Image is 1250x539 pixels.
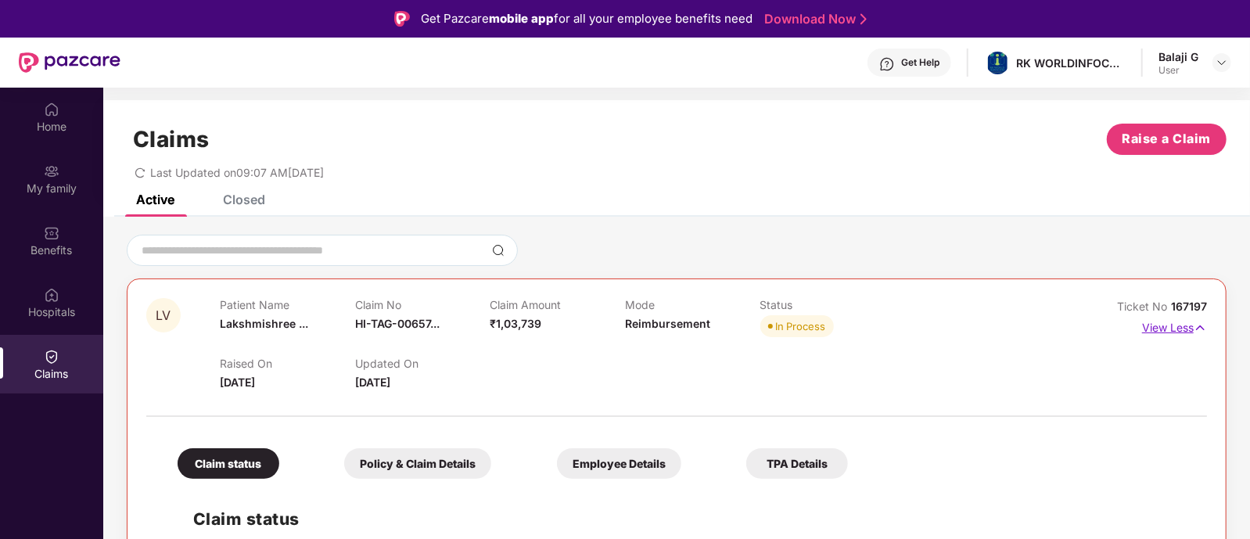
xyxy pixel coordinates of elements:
[150,166,324,179] span: Last Updated on 09:07 AM[DATE]
[490,317,541,330] span: ₹1,03,739
[136,192,174,207] div: Active
[44,349,59,365] img: svg+xml;base64,PHN2ZyBpZD0iQ2xhaW0iIHhtbG5zPSJodHRwOi8vd3d3LnczLm9yZy8yMDAwL3N2ZyIgd2lkdGg9IjIwIi...
[492,244,505,257] img: svg+xml;base64,PHN2ZyBpZD0iU2VhcmNoLTMyeDMyIiB4bWxucz0iaHR0cDovL3d3dy53My5vcmcvMjAwMC9zdmciIHdpZH...
[1122,129,1212,149] span: Raise a Claim
[746,448,848,479] div: TPA Details
[178,448,279,479] div: Claim status
[44,287,59,303] img: svg+xml;base64,PHN2ZyBpZD0iSG9zcGl0YWxzIiB4bWxucz0iaHR0cDovL3d3dy53My5vcmcvMjAwMC9zdmciIHdpZHRoPS...
[1194,319,1207,336] img: svg+xml;base64,PHN2ZyB4bWxucz0iaHR0cDovL3d3dy53My5vcmcvMjAwMC9zdmciIHdpZHRoPSIxNyIgaGVpZ2h0PSIxNy...
[1158,64,1198,77] div: User
[490,298,625,311] p: Claim Amount
[44,102,59,117] img: svg+xml;base64,PHN2ZyBpZD0iSG9tZSIgeG1sbnM9Imh0dHA6Ly93d3cudzMub3JnLzIwMDAvc3ZnIiB3aWR0aD0iMjAiIG...
[193,506,1191,532] h2: Claim status
[220,298,355,311] p: Patient Name
[344,448,491,479] div: Policy & Claim Details
[489,11,554,26] strong: mobile app
[223,192,265,207] div: Closed
[557,448,681,479] div: Employee Details
[764,11,862,27] a: Download Now
[1117,300,1171,313] span: Ticket No
[19,52,120,73] img: New Pazcare Logo
[394,11,410,27] img: Logo
[220,317,308,330] span: Lakshmishree ...
[135,166,145,179] span: redo
[220,376,255,389] span: [DATE]
[776,318,826,334] div: In Process
[1216,56,1228,69] img: svg+xml;base64,PHN2ZyBpZD0iRHJvcGRvd24tMzJ4MzIiIHhtbG5zPSJodHRwOi8vd3d3LnczLm9yZy8yMDAwL3N2ZyIgd2...
[1016,56,1126,70] div: RK WORLDINFOCOM PRIVATE LIMITED
[355,298,490,311] p: Claim No
[156,309,171,322] span: LV
[355,317,440,330] span: HI-TAG-00657...
[860,11,867,27] img: Stroke
[220,357,355,370] p: Raised On
[625,298,760,311] p: Mode
[901,56,939,69] div: Get Help
[44,225,59,241] img: svg+xml;base64,PHN2ZyBpZD0iQmVuZWZpdHMiIHhtbG5zPSJodHRwOi8vd3d3LnczLm9yZy8yMDAwL3N2ZyIgd2lkdGg9Ij...
[986,52,1009,74] img: whatsapp%20image%202024-01-05%20at%2011.24.52%20am.jpeg
[1158,49,1198,64] div: Balaji G
[625,317,710,330] span: Reimbursement
[879,56,895,72] img: svg+xml;base64,PHN2ZyBpZD0iSGVscC0zMngzMiIgeG1sbnM9Imh0dHA6Ly93d3cudzMub3JnLzIwMDAvc3ZnIiB3aWR0aD...
[1142,315,1207,336] p: View Less
[44,163,59,179] img: svg+xml;base64,PHN2ZyB3aWR0aD0iMjAiIGhlaWdodD0iMjAiIHZpZXdCb3g9IjAgMCAyMCAyMCIgZmlsbD0ibm9uZSIgeG...
[1171,300,1207,313] span: 167197
[1107,124,1227,155] button: Raise a Claim
[355,376,390,389] span: [DATE]
[133,126,210,153] h1: Claims
[421,9,753,28] div: Get Pazcare for all your employee benefits need
[355,357,490,370] p: Updated On
[760,298,896,311] p: Status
